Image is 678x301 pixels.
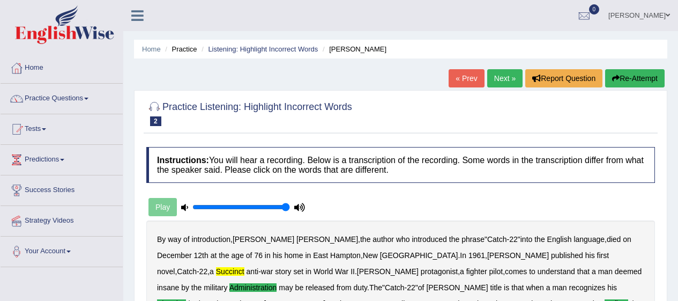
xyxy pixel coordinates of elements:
b: that [511,283,524,292]
b: Instructions: [157,156,209,165]
b: East [313,251,328,260]
span: 0 [589,4,600,14]
b: the [449,235,459,244]
b: home [284,251,303,260]
b: first [597,251,609,260]
b: man [598,267,613,276]
b: the [360,235,370,244]
b: comes [505,267,527,276]
b: his [273,251,282,260]
b: Catch [385,283,405,292]
a: Practice Questions [1,84,123,111]
b: 12th [193,251,208,260]
b: novel [157,267,175,276]
b: In [460,251,466,260]
a: Home [142,45,161,53]
button: Report Question [525,69,602,87]
b: at [211,251,217,260]
b: World [314,267,333,276]
b: introduced [412,235,446,244]
b: insane [157,283,179,292]
b: on [623,235,631,244]
b: [PERSON_NAME] [426,283,488,292]
b: be [295,283,304,292]
a: Predictions [1,145,123,172]
a: Listening: Highlight Incorrect Words [208,45,318,53]
span: 2 [150,116,161,126]
b: 22 [407,283,415,292]
b: when [526,283,543,292]
b: war [261,267,273,276]
b: Hampton [330,251,361,260]
b: duty [354,283,367,292]
a: Tests [1,114,123,141]
b: fighter [466,267,487,276]
b: published [551,251,583,260]
b: released [306,283,334,292]
li: Practice [162,44,197,54]
b: author [372,235,394,244]
b: Catch [487,235,507,244]
b: succinct [216,267,244,276]
b: set [294,267,304,276]
b: 22 [509,235,518,244]
b: deemed [615,267,642,276]
b: his [607,283,617,292]
b: The [369,283,382,292]
b: story [275,267,291,276]
b: protagonist [421,267,458,276]
h4: You will hear a recording. Below is a transcription of the recording. Some words in the transcrip... [146,147,655,183]
b: II [351,267,355,276]
b: Catch [177,267,197,276]
b: who [396,235,410,244]
b: language [573,235,605,244]
b: New [363,251,378,260]
b: age [232,251,244,260]
b: 76 [254,251,263,260]
b: recognizes [569,283,606,292]
li: [PERSON_NAME] [320,44,386,54]
b: from [337,283,352,292]
b: pilot [489,267,503,276]
b: administration [229,283,277,292]
b: a [546,283,550,292]
b: War [335,267,348,276]
b: [PERSON_NAME] [296,235,358,244]
b: to [529,267,535,276]
b: understand [538,267,575,276]
b: in [265,251,271,260]
a: Your Account [1,237,123,263]
b: [PERSON_NAME] [233,235,294,244]
b: a [592,267,596,276]
b: of [418,283,424,292]
b: December [157,251,192,260]
b: of [183,235,190,244]
b: by [181,283,189,292]
b: may [279,283,293,292]
b: in [305,251,311,260]
b: [GEOGRAPHIC_DATA] [380,251,458,260]
a: Next » [487,69,523,87]
b: the [534,235,545,244]
a: Home [1,53,123,80]
a: Success Stories [1,175,123,202]
b: that [577,267,590,276]
b: introduction [192,235,230,244]
b: English [547,235,572,244]
b: anti [247,267,259,276]
b: [PERSON_NAME] [357,267,419,276]
a: « Prev [449,69,484,87]
b: died [607,235,621,244]
b: 22 [199,267,208,276]
b: 1961 [468,251,485,260]
a: Strategy Videos [1,206,123,233]
b: title [490,283,502,292]
b: [PERSON_NAME] [487,251,549,260]
b: of [246,251,252,260]
b: By [157,235,166,244]
b: man [552,283,567,292]
b: his [585,251,595,260]
b: military [204,283,227,292]
h2: Practice Listening: Highlight Incorrect Words [146,99,352,126]
b: way [168,235,181,244]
